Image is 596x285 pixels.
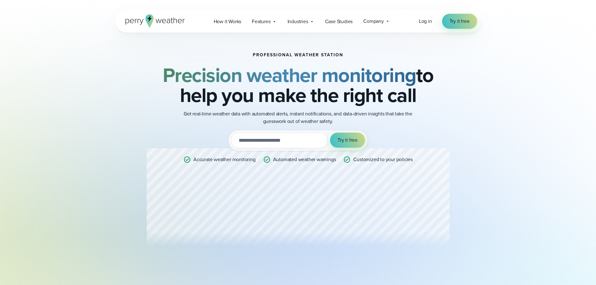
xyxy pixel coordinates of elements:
[363,18,384,25] span: Company
[338,136,358,144] span: Try it free
[419,18,432,25] a: Log in
[173,110,423,125] p: Get real-time weather data with automated alerts, instant notifications, and data-driven insights...
[147,65,450,105] h2: to help you make the right call
[193,156,256,163] p: Accurate weather monitoring
[252,18,270,25] span: Features
[253,53,343,58] h1: Professional Weather Station
[288,18,308,25] span: Industries
[325,18,353,25] span: Case Studies
[320,15,358,28] a: Case Studies
[273,156,336,163] p: Automated weather warnings
[353,156,413,163] p: Customized to your policies
[163,60,416,90] strong: Precision weather monitoring
[330,133,365,148] button: Try it free
[208,15,247,28] a: How it Works
[214,18,242,25] span: How it Works
[442,14,477,29] a: Try it free
[450,18,470,25] span: Try it free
